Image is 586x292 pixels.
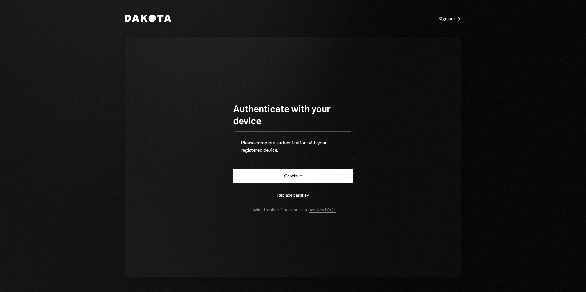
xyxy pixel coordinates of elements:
[439,16,461,22] div: Sign out
[250,207,337,212] div: Having trouble? Check out our .
[233,188,353,202] button: Replace passkey
[439,15,461,22] a: Sign out
[233,169,353,183] button: Continue
[241,139,345,154] div: Please complete authentication with your registered device.
[309,207,336,213] a: passkey FAQs
[233,102,353,126] h1: Authenticate with your device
